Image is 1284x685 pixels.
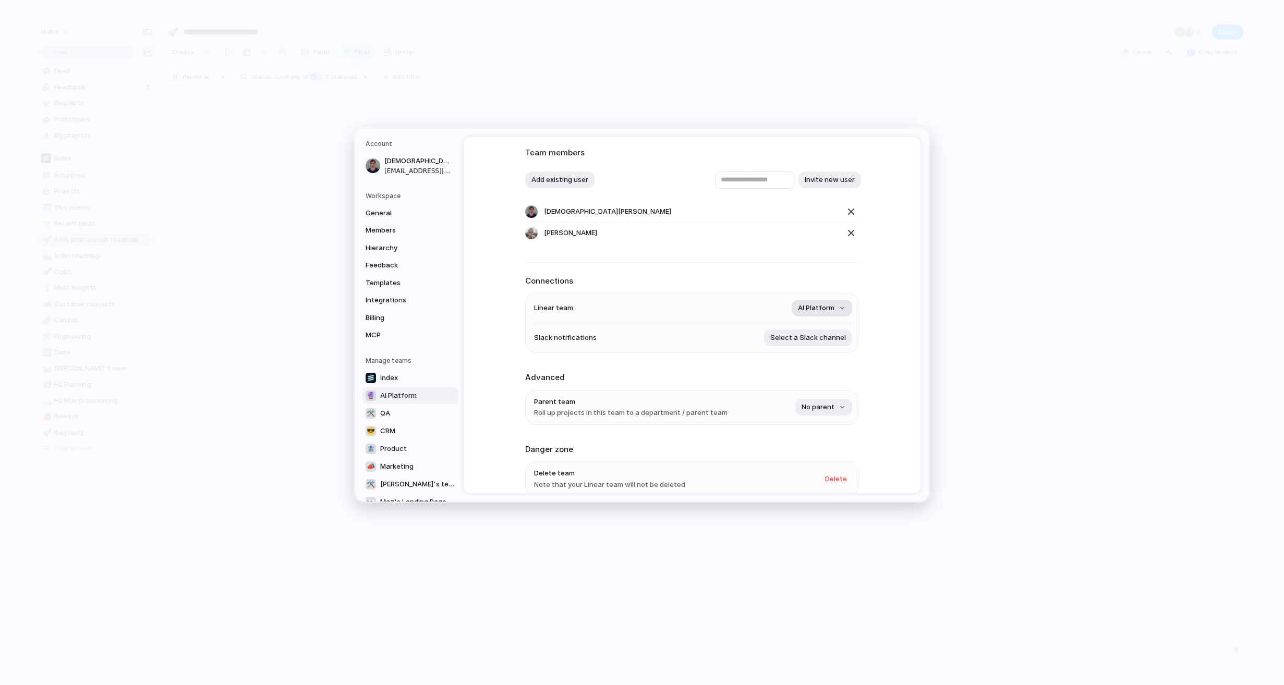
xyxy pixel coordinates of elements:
[366,225,432,236] span: Members
[795,399,852,415] button: No parent
[362,458,458,474] a: 📣Marketing
[362,292,453,309] a: Integrations
[544,206,671,217] span: [DEMOGRAPHIC_DATA][PERSON_NAME]
[366,390,376,400] div: 🔮
[362,257,453,274] a: Feedback
[798,172,861,188] button: Invite new user
[770,333,846,343] span: Select a Slack channel
[366,207,432,218] span: General
[362,239,453,256] a: Hierarchy
[362,204,453,221] a: General
[798,303,834,313] span: AI Platform
[366,330,432,340] span: MCP
[544,228,597,238] span: [PERSON_NAME]
[362,369,458,386] a: Index
[380,461,414,472] span: Marketing
[384,156,451,166] span: [DEMOGRAPHIC_DATA][PERSON_NAME]
[366,425,376,436] div: 😎
[366,479,376,489] div: 🛠️
[380,444,407,454] span: Product
[366,295,432,305] span: Integrations
[362,274,453,291] a: Templates
[362,405,458,421] a: 🛠️QA
[366,408,376,418] div: 🛠️
[380,408,390,419] span: QA
[366,443,376,454] div: 🏦
[362,153,453,179] a: [DEMOGRAPHIC_DATA][PERSON_NAME][EMAIL_ADDRESS][DOMAIN_NAME]
[534,468,685,479] span: Delete team
[366,242,432,253] span: Hierarchy
[825,474,847,484] span: Delete
[366,277,432,288] span: Templates
[534,396,728,407] span: Parent team
[362,440,458,457] a: 🏦Product
[366,312,432,323] span: Billing
[366,191,453,200] h5: Workspace
[366,139,453,149] h5: Account
[362,327,453,344] a: MCP
[366,356,453,365] h5: Manage teams
[380,373,398,383] span: Index
[362,475,458,492] a: 🛠️[PERSON_NAME]'s team (do not delete)
[380,390,417,401] span: AI Platform
[366,461,376,471] div: 📣
[525,275,859,287] h2: Connections
[366,496,376,507] div: 👀
[802,402,834,412] span: No parent
[764,329,852,346] button: Select a Slack channel
[362,222,453,239] a: Members
[362,309,453,326] a: Billing
[534,333,597,343] span: Slack notifications
[819,470,853,487] button: Delete
[384,166,451,175] span: [EMAIL_ADDRESS][DOMAIN_NAME]
[534,408,728,418] span: Roll up projects in this team to a department / parent team
[792,300,852,316] button: AI Platform
[362,422,458,439] a: 😎CRM
[525,443,859,455] h2: Danger zone
[380,497,455,507] span: Maz's Landing Page Demo
[362,387,458,403] a: 🔮AI Platform
[362,493,458,510] a: 👀Maz's Landing Page Demo
[534,303,573,313] span: Linear team
[380,479,455,490] span: [PERSON_NAME]'s team (do not delete)
[525,172,595,188] button: Add existing user
[534,479,685,490] span: Note that your Linear team will not be deleted
[525,147,859,159] h2: Team members
[366,260,432,271] span: Feedback
[525,372,859,384] h2: Advanced
[380,426,395,436] span: CRM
